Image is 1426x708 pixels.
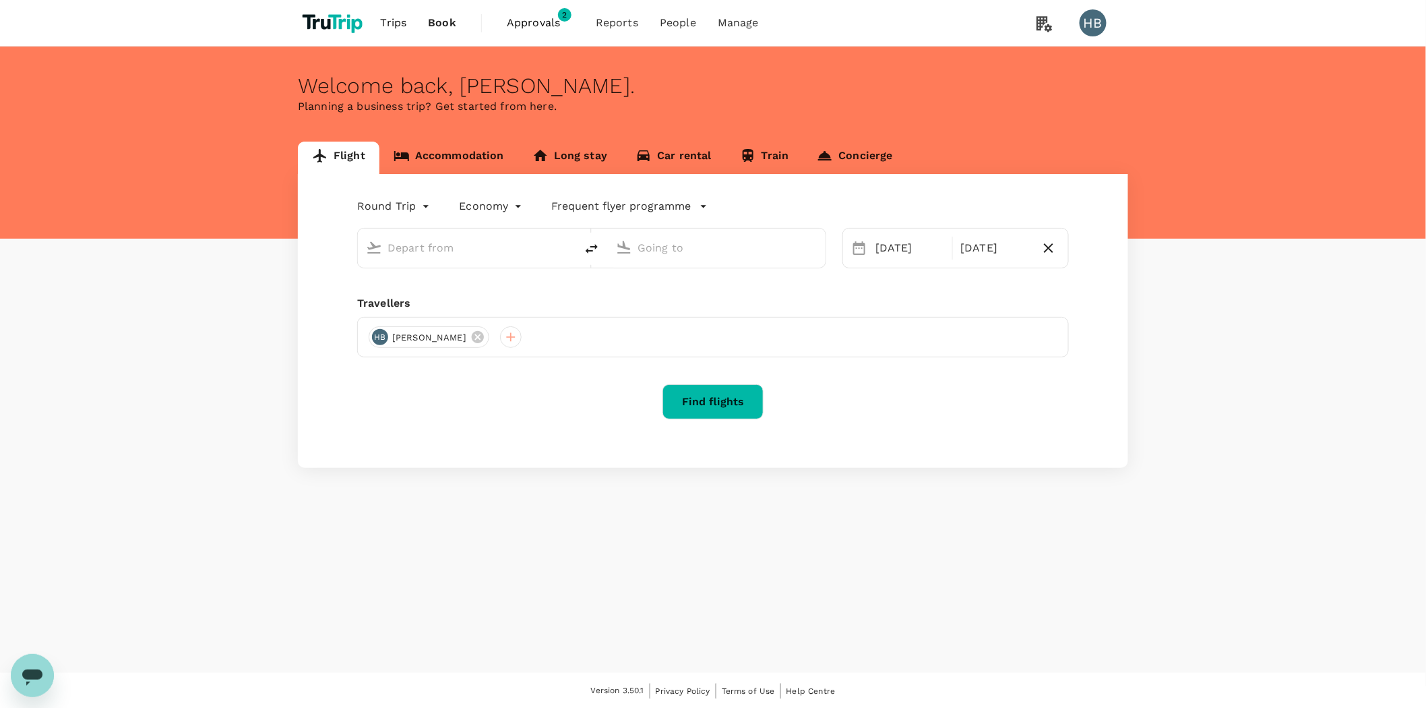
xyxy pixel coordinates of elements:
span: Version 3.50.1 [591,684,644,698]
div: Welcome back , [PERSON_NAME] . [298,73,1128,98]
button: delete [576,233,608,265]
button: Find flights [662,384,764,419]
span: 2 [558,8,571,22]
div: Economy [460,196,525,217]
span: Terms of Use [722,686,775,696]
div: HB[PERSON_NAME] [369,326,489,348]
input: Depart from [387,237,547,258]
a: Concierge [803,142,906,174]
a: Train [726,142,803,174]
span: [PERSON_NAME] [384,331,474,345]
iframe: Button to launch messaging window [11,654,54,697]
a: Flight [298,142,379,174]
a: Help Centre [786,684,836,699]
button: Open [566,246,569,249]
span: Manage [718,15,759,31]
img: TruTrip logo [298,8,370,38]
div: [DATE] [870,235,950,262]
span: Book [428,15,456,31]
a: Car rental [621,142,726,174]
button: Frequent flyer programme [552,198,708,214]
span: Privacy Policy [656,686,710,696]
span: Help Centre [786,686,836,696]
p: Frequent flyer programme [552,198,691,214]
span: Reports [596,15,638,31]
span: Approvals [507,15,574,31]
p: Planning a business trip? Get started from here. [298,98,1128,115]
div: HB [1080,9,1107,36]
button: Open [816,246,819,249]
div: Round Trip [357,196,433,217]
a: Long stay [518,142,621,174]
a: Terms of Use [722,684,775,699]
a: Accommodation [379,142,518,174]
div: HB [372,329,388,345]
span: People [660,15,696,31]
div: Travellers [357,295,1069,312]
a: Privacy Policy [656,684,710,699]
input: Going to [638,237,797,258]
span: Trips [381,15,407,31]
div: [DATE] [956,235,1035,262]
